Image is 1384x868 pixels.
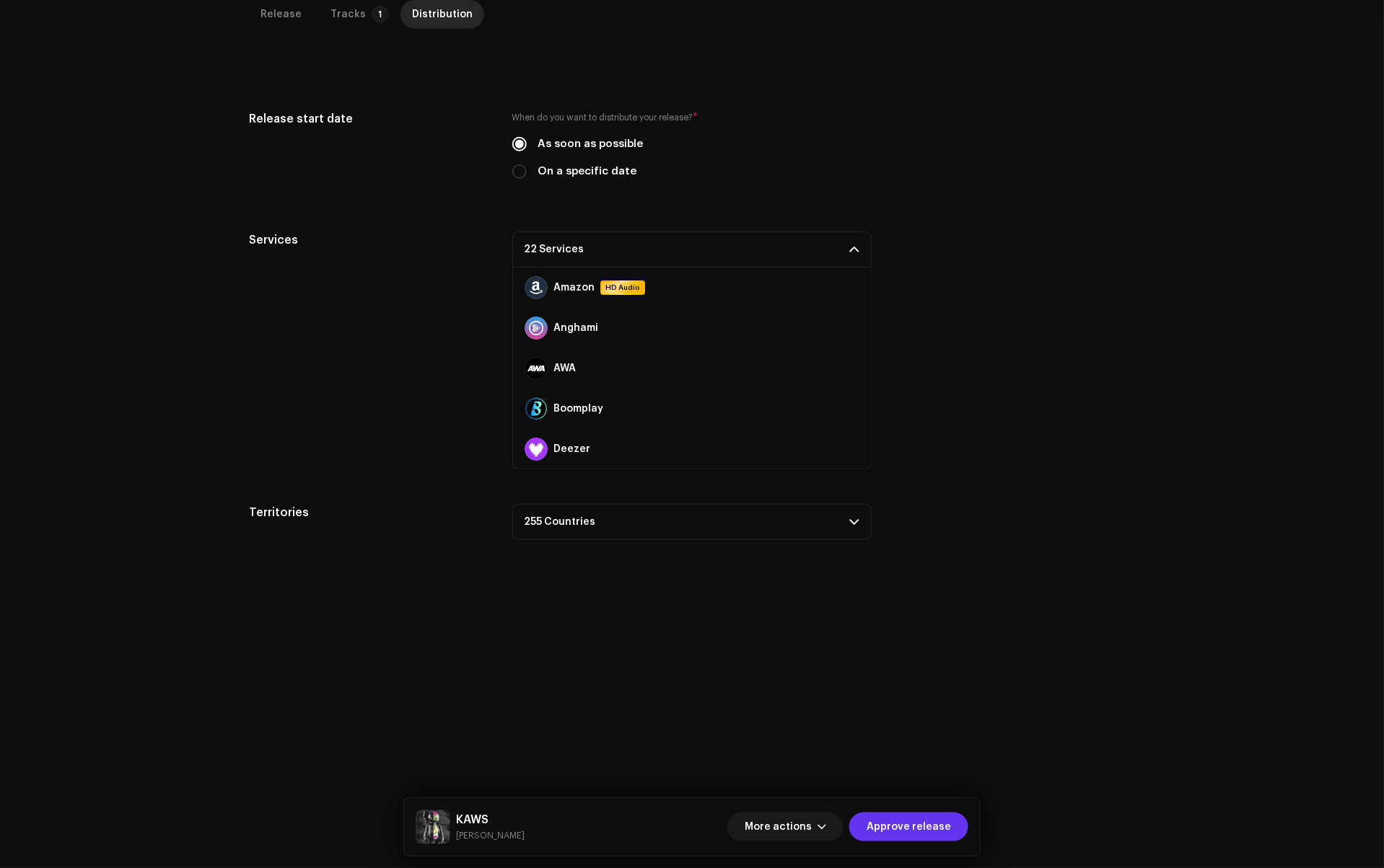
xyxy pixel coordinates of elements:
[249,504,489,521] h5: Territories
[538,164,637,180] label: On a specific date
[456,811,525,828] h5: KAWS
[512,267,872,469] p-accordion-content: 22 Services
[553,443,590,455] strong: Deezer
[553,363,576,374] strong: AWA
[745,812,812,841] span: More actions
[249,110,489,128] h5: Release start date
[867,812,951,841] span: Approve release
[849,812,968,841] button: Approve release
[512,110,693,125] small: When do you want to distribute your release?
[512,504,872,540] p-accordion-header: 255 Countries
[727,812,844,841] button: More actions
[456,828,525,843] small: KAWS
[538,136,644,152] label: As soon as possible
[553,282,595,293] strong: Amazon
[553,403,603,415] strong: Boomplay
[512,231,872,267] p-accordion-header: 22 Services
[602,282,644,293] span: HD Audio
[249,231,489,249] h5: Services
[553,322,598,334] strong: Anghami
[416,810,450,844] img: 93efd174-04dd-41b3-8c22-2bad89e872a8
